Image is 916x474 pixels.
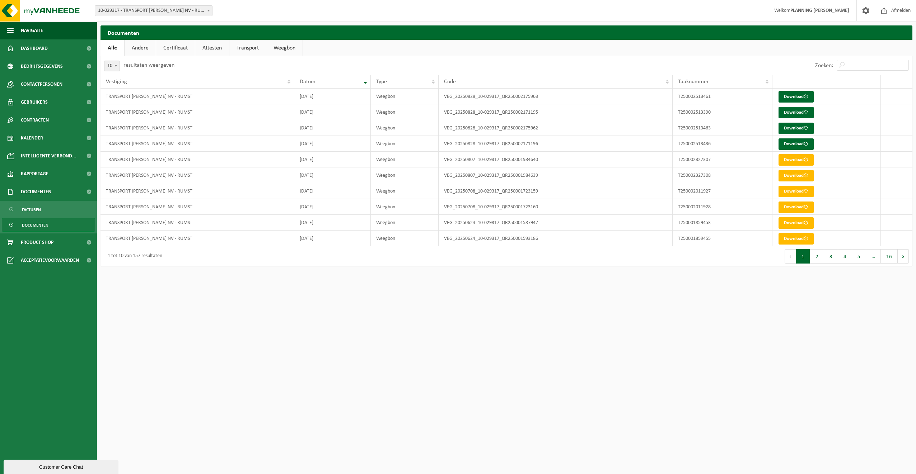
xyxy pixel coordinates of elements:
span: Type [376,79,387,85]
td: [DATE] [294,231,371,246]
a: Download [779,91,814,103]
td: VEG_20250624_10-029317_QR250001593186 [439,231,673,246]
button: 4 [838,249,852,264]
span: Taaknummer [678,79,709,85]
td: TRANSPORT [PERSON_NAME] NV - RUMST [101,136,294,152]
a: Andere [125,40,156,56]
a: Documenten [2,218,95,232]
td: Weegbon [371,215,439,231]
button: 3 [824,249,838,264]
button: Previous [785,249,796,264]
span: Vestiging [106,79,127,85]
strong: PLANNING [PERSON_NAME] [790,8,849,13]
a: Download [779,154,814,166]
td: [DATE] [294,152,371,167]
span: 10 [104,61,120,71]
span: Documenten [22,218,48,232]
td: [DATE] [294,104,371,120]
a: Download [779,186,814,197]
td: TRANSPORT [PERSON_NAME] NV - RUMST [101,167,294,183]
td: [DATE] [294,167,371,183]
label: Zoeken: [815,63,833,68]
span: Acceptatievoorwaarden [21,251,79,269]
button: 16 [881,249,898,264]
a: Download [779,217,814,229]
td: T250001859453 [673,215,772,231]
td: T250002327307 [673,152,772,167]
a: Alle [101,40,124,56]
div: 1 tot 10 van 157 resultaten [104,250,162,263]
td: TRANSPORT [PERSON_NAME] NV - RUMST [101,183,294,199]
td: [DATE] [294,136,371,152]
td: [DATE] [294,89,371,104]
a: Weegbon [266,40,303,56]
label: resultaten weergeven [123,62,174,68]
span: Bedrijfsgegevens [21,57,63,75]
td: T250002327308 [673,167,772,183]
span: 10-029317 - TRANSPORT L. JANSSENS NV - RUMST [95,6,212,16]
td: Weegbon [371,104,439,120]
a: Download [779,202,814,213]
td: T250002011928 [673,199,772,215]
span: Dashboard [21,39,48,57]
td: VEG_20250708_10-029317_QR250001723159 [439,183,673,199]
td: T250002513463 [673,120,772,136]
td: VEG_20250828_10-029317_QR250002175962 [439,120,673,136]
td: TRANSPORT [PERSON_NAME] NV - RUMST [101,120,294,136]
span: Contactpersonen [21,75,62,93]
span: Code [444,79,456,85]
span: 10 [104,61,120,71]
td: Weegbon [371,152,439,167]
td: TRANSPORT [PERSON_NAME] NV - RUMST [101,104,294,120]
td: Weegbon [371,183,439,199]
td: TRANSPORT [PERSON_NAME] NV - RUMST [101,89,294,104]
a: Download [779,233,814,245]
span: Documenten [21,183,51,201]
span: Navigatie [21,22,43,39]
span: Gebruikers [21,93,48,111]
td: T250002011927 [673,183,772,199]
td: [DATE] [294,215,371,231]
button: Next [898,249,909,264]
td: T250001859455 [673,231,772,246]
td: T250002513461 [673,89,772,104]
td: VEG_20250828_10-029317_QR250002175963 [439,89,673,104]
a: Transport [229,40,266,56]
td: T250002513390 [673,104,772,120]
span: Contracten [21,111,49,129]
span: Kalender [21,129,43,147]
a: Facturen [2,203,95,216]
td: TRANSPORT [PERSON_NAME] NV - RUMST [101,199,294,215]
button: 1 [796,249,810,264]
td: TRANSPORT [PERSON_NAME] NV - RUMST [101,152,294,167]
td: [DATE] [294,120,371,136]
td: Weegbon [371,89,439,104]
span: Intelligente verbond... [21,147,76,165]
span: Datum [300,79,316,85]
td: TRANSPORT [PERSON_NAME] NV - RUMST [101,215,294,231]
td: VEG_20250807_10-029317_QR250001984640 [439,152,673,167]
a: Download [779,107,814,118]
td: Weegbon [371,120,439,136]
td: VEG_20250624_10-029317_QR250001587947 [439,215,673,231]
td: TRANSPORT [PERSON_NAME] NV - RUMST [101,231,294,246]
a: Certificaat [156,40,195,56]
a: Download [779,123,814,134]
td: VEG_20250828_10-029317_QR250002171195 [439,104,673,120]
a: Attesten [195,40,229,56]
a: Download [779,138,814,150]
button: 2 [810,249,824,264]
td: [DATE] [294,183,371,199]
iframe: chat widget [4,458,120,474]
td: Weegbon [371,136,439,152]
td: VEG_20250828_10-029317_QR250002171196 [439,136,673,152]
button: 5 [852,249,866,264]
td: T250002513436 [673,136,772,152]
td: VEG_20250807_10-029317_QR250001984639 [439,167,673,183]
h2: Documenten [101,25,912,39]
td: Weegbon [371,231,439,246]
span: … [866,249,881,264]
span: Product Shop [21,233,53,251]
td: [DATE] [294,199,371,215]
